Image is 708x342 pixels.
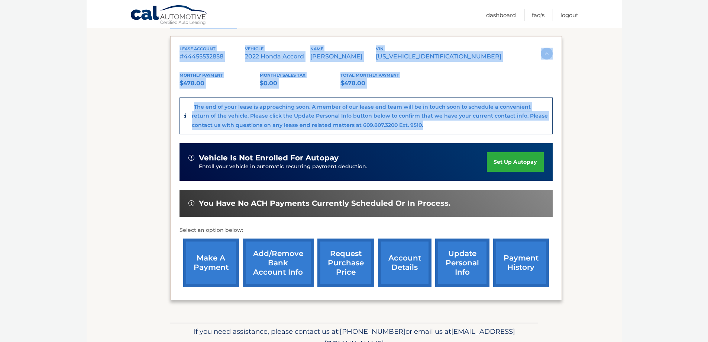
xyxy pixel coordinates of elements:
span: [PHONE_NUMBER] [340,327,405,336]
a: Logout [560,9,578,21]
p: $478.00 [180,78,260,89]
span: name [310,46,323,51]
span: You have no ACH payments currently scheduled or in process. [199,199,450,208]
span: vin [376,46,384,51]
img: alert-white.svg [188,200,194,206]
a: set up autopay [487,152,543,172]
a: make a payment [183,239,239,287]
img: accordion-active.svg [541,48,553,60]
p: 2022 Honda Accord [245,51,310,62]
p: Enroll your vehicle in automatic recurring payment deduction. [199,163,487,171]
a: account details [378,239,431,287]
a: Add/Remove bank account info [243,239,314,287]
a: request purchase price [317,239,374,287]
span: Monthly Payment [180,73,223,78]
span: vehicle is not enrolled for autopay [199,153,339,163]
a: Dashboard [486,9,516,21]
p: [US_VEHICLE_IDENTIFICATION_NUMBER] [376,51,501,62]
img: alert-white.svg [188,155,194,161]
a: payment history [493,239,549,287]
span: vehicle [245,46,264,51]
p: $0.00 [260,78,340,89]
a: Cal Automotive [130,5,208,26]
span: lease account [180,46,216,51]
p: Select an option below: [180,226,553,235]
span: Total Monthly Payment [340,73,399,78]
p: [PERSON_NAME] [310,51,376,62]
p: The end of your lease is approaching soon. A member of our lease end team will be in touch soon t... [192,103,548,128]
a: update personal info [435,239,489,287]
p: $478.00 [340,78,421,89]
span: Monthly sales Tax [260,73,305,78]
p: #44455532858 [180,51,245,62]
a: FAQ's [532,9,544,21]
